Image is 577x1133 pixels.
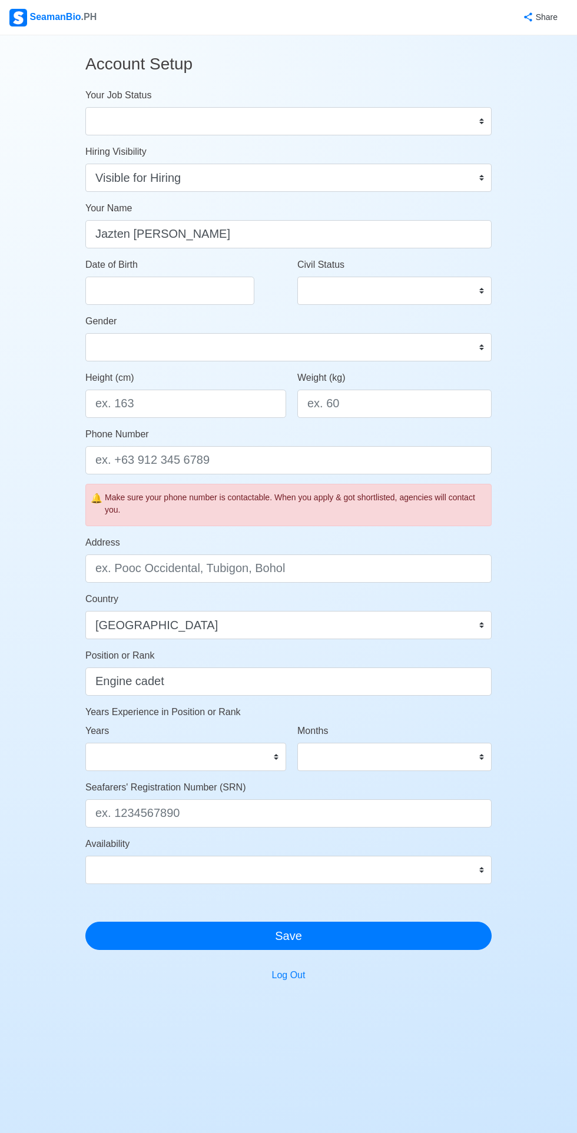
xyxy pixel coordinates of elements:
[85,837,130,851] label: Availability
[85,429,149,439] span: Phone Number
[264,964,313,986] button: Log Out
[91,491,102,506] span: caution
[85,220,492,248] input: Type your name
[85,373,134,383] span: Height (cm)
[85,390,286,418] input: ex. 163
[85,592,118,606] label: Country
[85,88,151,102] label: Your Job Status
[297,373,346,383] span: Weight (kg)
[85,705,492,719] p: Years Experience in Position or Rank
[85,554,492,583] input: ex. Pooc Occidental, Tubigon, Bohol
[85,782,246,792] span: Seafarers' Registration Number (SRN)
[511,6,568,29] button: Share
[85,799,492,828] input: ex. 1234567890
[85,258,138,272] label: Date of Birth
[85,203,132,213] span: Your Name
[9,9,97,26] div: SeamanBio
[85,314,117,328] label: Gender
[85,446,492,474] input: ex. +63 912 345 6789
[85,45,492,84] h3: Account Setup
[105,491,486,516] div: Make sure your phone number is contactable. When you apply & got shortlisted, agencies will conta...
[9,9,27,26] img: Logo
[85,922,492,950] button: Save
[81,12,97,22] span: .PH
[297,390,492,418] input: ex. 60
[297,258,344,272] label: Civil Status
[85,724,109,738] label: Years
[85,537,120,547] span: Address
[85,667,492,696] input: ex. 2nd Officer w/ Master License
[297,724,328,738] label: Months
[85,147,147,157] span: Hiring Visibility
[85,650,154,660] span: Position or Rank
